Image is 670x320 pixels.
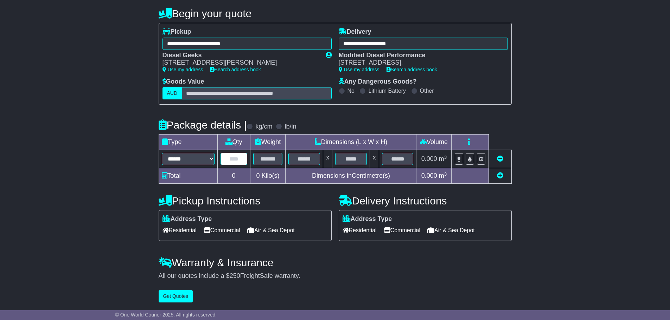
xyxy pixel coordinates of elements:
h4: Pickup Instructions [159,195,332,207]
td: Total [159,168,217,184]
label: Address Type [162,215,212,223]
label: Other [420,87,434,94]
td: x [323,150,332,168]
div: [STREET_ADDRESS][PERSON_NAME] [162,59,319,67]
h4: Package details | [159,119,247,131]
td: Qty [217,135,250,150]
sup: 3 [444,171,447,177]
td: x [370,150,379,168]
div: Diesel Geeks [162,52,319,59]
span: Air & Sea Depot [427,225,475,236]
span: Commercial [204,225,240,236]
td: Dimensions in Centimetre(s) [286,168,416,184]
label: Pickup [162,28,191,36]
span: 0.000 [421,172,437,179]
sup: 3 [444,155,447,160]
span: 0 [256,172,260,179]
a: Search address book [387,67,437,72]
td: Dimensions (L x W x H) [286,135,416,150]
div: Modified Diesel Performance [339,52,501,59]
td: 0 [217,168,250,184]
a: Use my address [339,67,379,72]
h4: Delivery Instructions [339,195,512,207]
td: Type [159,135,217,150]
span: Residential [343,225,377,236]
label: kg/cm [255,123,272,131]
button: Get Quotes [159,290,193,302]
span: Commercial [384,225,420,236]
span: m [439,172,447,179]
div: [STREET_ADDRESS], [339,59,501,67]
a: Search address book [210,67,261,72]
label: Delivery [339,28,371,36]
span: © One World Courier 2025. All rights reserved. [115,312,217,318]
span: m [439,155,447,162]
span: Residential [162,225,197,236]
td: Weight [250,135,286,150]
label: No [347,87,355,94]
label: Address Type [343,215,392,223]
h4: Begin your quote [159,8,512,19]
td: Volume [416,135,452,150]
label: Lithium Battery [368,87,406,94]
h4: Warranty & Insurance [159,257,512,268]
label: Any Dangerous Goods? [339,78,417,86]
a: Add new item [497,172,503,179]
td: Kilo(s) [250,168,286,184]
label: AUD [162,87,182,99]
span: 250 [230,272,240,279]
a: Use my address [162,67,203,72]
span: 0.000 [421,155,437,162]
a: Remove this item [497,155,503,162]
label: Goods Value [162,78,204,86]
label: lb/in [285,123,296,131]
span: Air & Sea Depot [247,225,295,236]
div: All our quotes include a $ FreightSafe warranty. [159,272,512,280]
